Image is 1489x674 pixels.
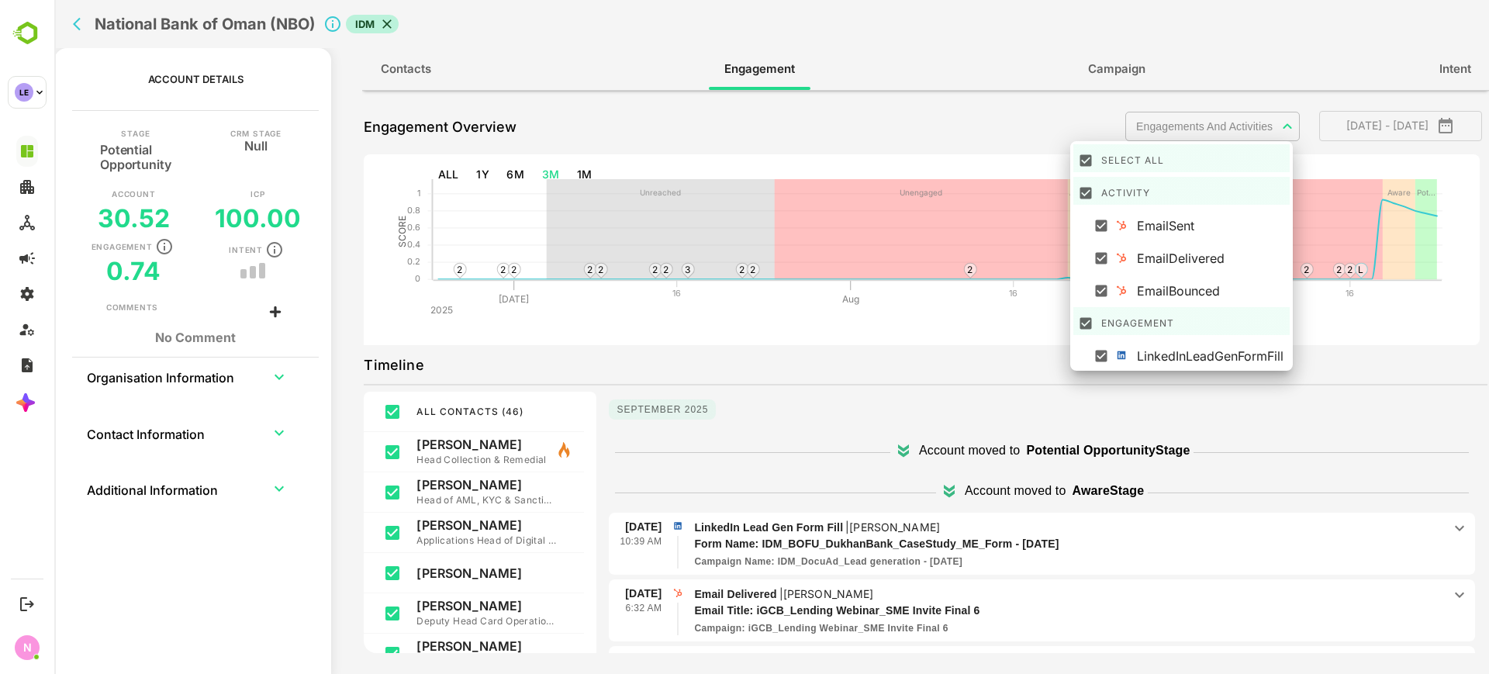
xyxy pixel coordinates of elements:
[15,83,33,102] div: LE
[16,593,37,614] button: Logout
[1061,219,1073,231] img: hubspot.png
[1061,284,1073,296] img: hubspot.png
[15,635,40,660] div: N
[1083,282,1229,300] div: EmailBounced
[1061,251,1073,264] img: hubspot.png
[1061,349,1073,361] img: linkedin.png
[8,19,47,48] img: BambooboxLogoMark.f1c84d78b4c51b1a7b5f700c9845e183.svg
[1047,146,1232,171] div: Select All
[1047,178,1232,203] div: Activity
[1083,216,1229,235] div: EmailSent
[1083,249,1229,268] div: EmailDelivered
[1047,309,1232,334] div: Engagement
[1083,347,1229,365] div: LinkedInLeadGenFormFill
